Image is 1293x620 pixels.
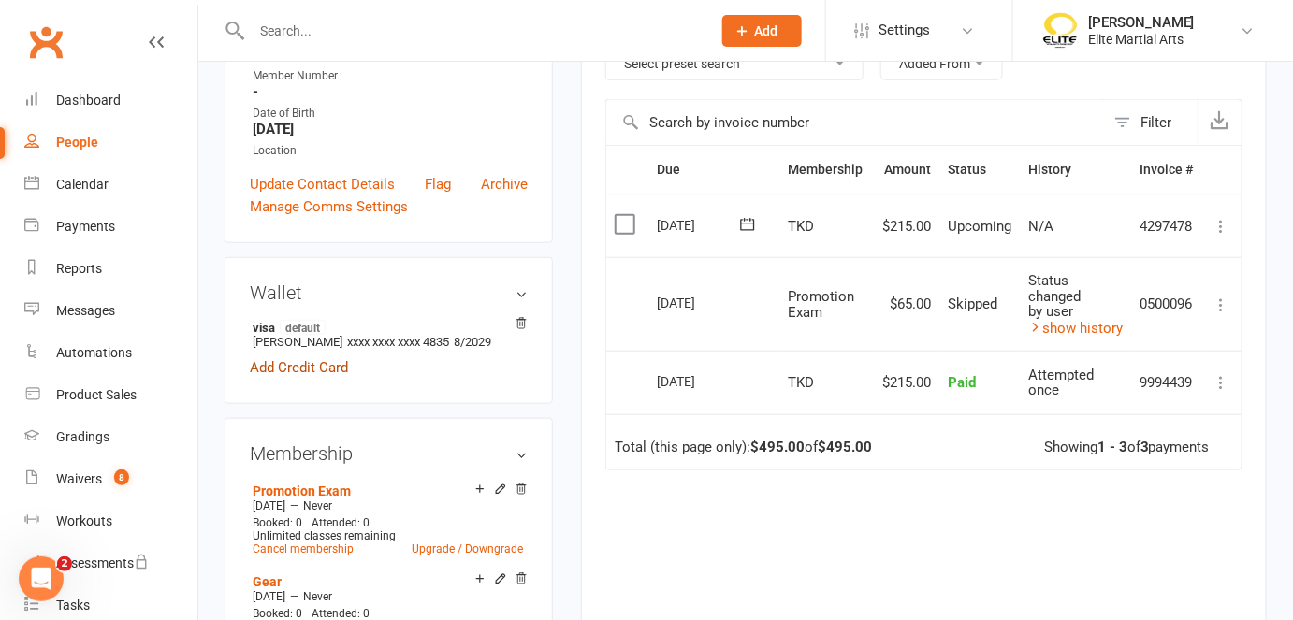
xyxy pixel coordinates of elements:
span: TKD [788,218,814,235]
span: [DATE] [253,590,285,603]
h3: Membership [250,443,528,464]
input: Search by invoice number [606,100,1105,145]
th: Due [648,146,779,194]
a: Manage Comms Settings [250,195,408,218]
a: Product Sales [24,374,197,416]
a: Workouts [24,500,197,542]
div: Gradings [56,429,109,444]
span: Booked: 0 [253,607,302,620]
div: Automations [56,345,132,360]
div: Calendar [56,177,109,192]
th: Amount [874,146,939,194]
div: Location [253,142,528,160]
div: [DATE] [657,210,743,239]
div: Member Number [253,67,528,85]
a: Archive [481,173,528,195]
div: [DATE] [657,288,743,317]
div: Workouts [56,513,112,528]
td: $215.00 [874,195,939,258]
span: Attended: 0 [312,607,370,620]
a: Assessments [24,542,197,584]
iframe: Intercom live chat [19,556,64,601]
div: Total (this page only): of [615,440,872,455]
a: Payments [24,206,197,248]
div: Messages [56,303,115,318]
span: Add [755,23,778,38]
div: Product Sales [56,387,137,402]
span: Never [303,499,332,512]
li: [PERSON_NAME] [250,317,528,352]
span: N/A [1028,218,1053,235]
div: Dashboard [56,93,121,108]
span: Status changed by user [1028,272,1081,320]
strong: $495.00 [818,439,872,455]
a: Clubworx [22,19,69,65]
div: Showing of payments [1044,440,1210,455]
td: $65.00 [874,257,939,351]
th: Status [939,146,1020,194]
div: Date of Birth [253,105,528,123]
a: Automations [24,332,197,374]
div: Elite Martial Arts [1088,31,1195,48]
a: Gear [253,574,282,589]
span: 8 [114,469,129,485]
div: People [56,135,98,150]
span: Attended: 0 [312,516,370,529]
img: thumb_image1508806937.png [1041,12,1079,50]
a: Reports [24,248,197,290]
td: 0500096 [1132,257,1202,351]
strong: 3 [1140,439,1149,455]
div: Filter [1140,111,1172,134]
span: Skipped [948,296,997,312]
td: 4297478 [1132,195,1202,258]
div: Reports [56,261,102,276]
div: — [248,498,528,513]
strong: - [253,83,528,100]
th: History [1020,146,1132,194]
span: default [280,320,326,335]
div: Assessments [56,555,149,570]
th: Membership [779,146,874,194]
a: Add Credit Card [250,356,348,379]
span: 2 [57,556,72,571]
span: Booked: 0 [253,516,302,529]
div: Payments [56,219,115,234]
a: Cancel membership [253,542,354,555]
a: Flag [425,173,451,195]
a: Gradings [24,416,197,458]
div: — [248,589,528,604]
span: xxxx xxxx xxxx 4835 [347,335,449,349]
td: 9994439 [1132,351,1202,414]
button: Added From [880,47,1003,80]
span: Never [303,590,332,603]
input: Search... [246,18,698,44]
span: Attempted once [1028,367,1094,399]
span: Unlimited classes remaining [253,529,396,542]
a: People [24,122,197,164]
button: Add [722,15,802,47]
a: Calendar [24,164,197,206]
strong: visa [253,320,518,335]
a: Dashboard [24,79,197,122]
span: Paid [948,374,976,391]
a: Update Contact Details [250,173,395,195]
button: Filter [1105,100,1198,145]
div: [DATE] [657,367,743,396]
a: Waivers 8 [24,458,197,500]
a: Upgrade / Downgrade [412,542,523,555]
span: 8/2029 [454,335,491,349]
td: $215.00 [874,351,939,414]
h3: Wallet [250,282,528,303]
a: Messages [24,290,197,332]
th: Invoice # [1132,146,1202,194]
span: TKD [788,374,814,391]
strong: 1 - 3 [1097,439,1127,455]
div: Waivers [56,471,102,486]
strong: $495.00 [750,439,805,455]
div: Tasks [56,598,90,613]
div: [PERSON_NAME] [1088,14,1195,31]
a: show history [1028,320,1123,337]
a: Promotion Exam [253,483,351,498]
span: Settings [879,9,930,51]
span: [DATE] [253,499,285,512]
